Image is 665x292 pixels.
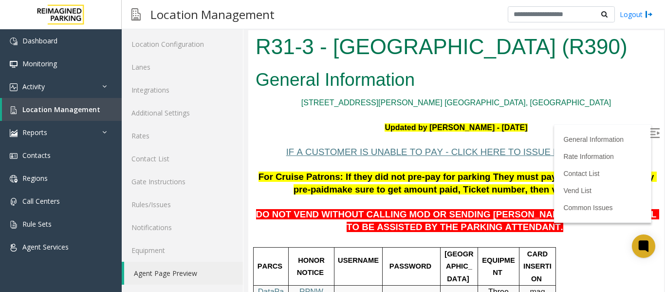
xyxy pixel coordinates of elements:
[22,174,48,183] span: Regions
[8,179,411,202] span: DO NOT VEND WITHOUT CALLING MOD OR SENDING [PERSON_NAME] TO THE 5TH LEVEL TO BE ASSISTED BY THE P...
[49,226,78,247] span: HONOR NOTICE
[22,82,45,91] span: Activity
[10,38,18,45] img: 'icon'
[9,232,34,240] span: PARCS
[10,60,18,68] img: 'icon'
[315,139,351,147] a: Contact List
[136,93,279,101] font: Updated by [PERSON_NAME] - [DATE]
[10,244,18,252] img: 'icon'
[141,232,183,240] span: PASSWORD
[22,128,47,137] span: Reports
[122,101,243,124] a: Additional Settings
[122,170,243,193] a: Gate Instructions
[122,56,243,78] a: Lanes
[10,129,18,137] img: 'icon'
[22,151,51,160] span: Contacts
[22,196,60,206] span: Call Centers
[90,226,130,234] span: USERNAME
[7,37,408,62] h2: General Information
[81,154,368,164] span: make sure to get amount paid, Ticket number, then vend them out.
[22,36,57,45] span: Dashboard
[10,106,18,114] img: 'icon'
[122,124,243,147] a: Rates
[10,141,408,164] span: For Cruise Patrons: If they did not pre-pay for parking They must pay for their Ticket. If they p...
[131,2,141,26] img: pageIcon
[315,122,366,130] a: Rate Information
[10,175,18,183] img: 'icon'
[234,226,267,247] span: EQUIPMENT
[146,2,279,26] h3: Location Management
[7,1,408,32] h1: R31-3 - [GEOGRAPHIC_DATA] (R390)
[22,105,100,114] span: Location Management
[122,147,243,170] a: Contact List
[315,105,375,113] a: General Information
[645,9,653,19] img: logout
[22,219,52,229] span: Rule Sets
[620,9,653,19] a: Logout
[196,220,225,253] span: [GEOGRAPHIC_DATA]
[402,98,411,108] img: Open/Close Sidebar Menu
[53,68,363,77] a: [STREET_ADDRESS][PERSON_NAME] [GEOGRAPHIC_DATA], [GEOGRAPHIC_DATA]
[122,239,243,262] a: Equipment
[22,59,57,68] span: Monitoring
[315,156,343,164] a: Vend List
[10,152,18,160] img: 'icon'
[124,262,243,285] a: Agent Page Preview
[38,118,376,126] a: IF A CUSTOMER IS UNABLE TO PAY - CLICK HERE TO ISSUE HONOR NOTICE
[10,257,36,278] a: DataPark
[275,220,303,253] span: CARD INSERTION
[122,193,243,216] a: Rules/Issues
[2,98,122,121] a: Location Management
[10,221,18,229] img: 'icon'
[122,33,243,56] a: Location Configuration
[38,117,376,127] span: IF A CUSTOMER IS UNABLE TO PAY - CLICK HERE TO ISSUE HONOR NOTICE
[10,198,18,206] img: 'icon'
[122,78,243,101] a: Integrations
[315,174,364,181] a: Common Issues
[122,216,243,239] a: Notifications
[10,83,18,91] img: 'icon'
[22,242,69,252] span: Agent Services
